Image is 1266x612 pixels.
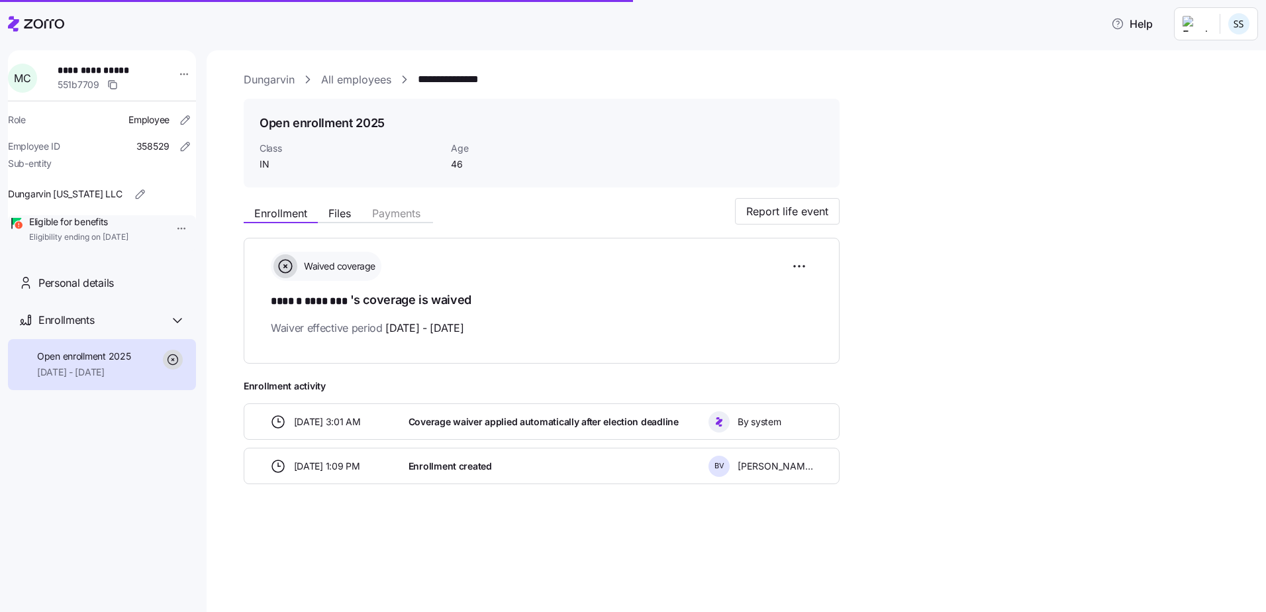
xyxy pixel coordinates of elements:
[271,320,464,336] span: Waiver effective period
[260,158,440,171] span: IN
[1111,16,1153,32] span: Help
[372,208,420,219] span: Payments
[29,215,128,229] span: Eligible for benefits
[735,198,840,225] button: Report life event
[38,312,94,329] span: Enrollments
[409,415,679,429] span: Coverage waiver applied automatically after election deadline
[451,158,584,171] span: 46
[1100,11,1163,37] button: Help
[738,460,813,473] span: [PERSON_NAME]
[409,460,492,473] span: Enrollment created
[385,320,463,336] span: [DATE] - [DATE]
[37,350,130,363] span: Open enrollment 2025
[128,113,170,127] span: Employee
[38,275,114,291] span: Personal details
[451,142,584,155] span: Age
[244,380,840,393] span: Enrollment activity
[136,140,170,153] span: 358529
[321,72,391,88] a: All employees
[300,260,375,273] span: Waived coverage
[1228,13,1249,34] img: b3a65cbeab486ed89755b86cd886e362
[8,157,52,170] span: Sub-entity
[29,232,128,243] span: Eligibility ending on [DATE]
[738,415,781,429] span: By system
[714,462,724,470] span: B V
[14,73,30,83] span: M C
[260,115,385,131] h1: Open enrollment 2025
[8,140,60,153] span: Employee ID
[294,460,360,473] span: [DATE] 1:09 PM
[244,72,295,88] a: Dungarvin
[260,142,440,155] span: Class
[328,208,351,219] span: Files
[254,208,307,219] span: Enrollment
[1183,16,1209,32] img: Employer logo
[271,291,812,310] h1: 's coverage is waived
[294,415,361,429] span: [DATE] 3:01 AM
[8,187,122,201] span: Dungarvin [US_STATE] LLC
[746,203,828,219] span: Report life event
[58,78,99,91] span: 551b7709
[8,113,26,127] span: Role
[37,366,130,379] span: [DATE] - [DATE]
